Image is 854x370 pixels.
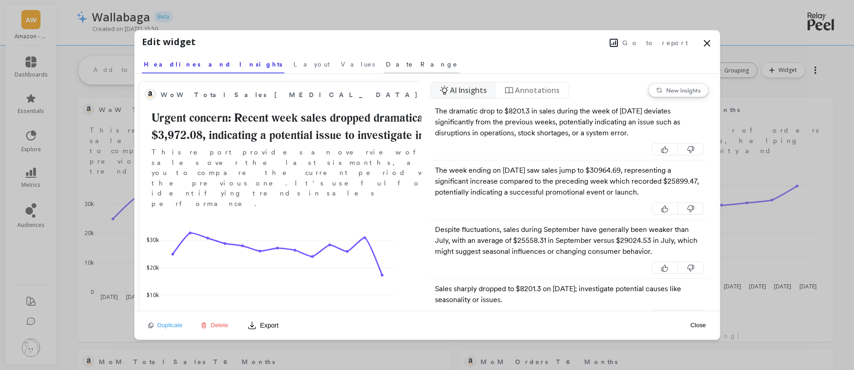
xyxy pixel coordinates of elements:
[147,91,154,98] img: api.amazon.svg
[648,83,708,97] button: New insights
[198,321,231,329] button: Delete
[607,37,691,49] button: Go to report
[161,88,463,101] span: WoW Total Sales T3 Months
[386,60,458,69] span: Date Range
[211,322,228,329] span: Delete
[622,38,688,47] span: Go to report
[666,87,701,94] span: New insights
[293,60,330,69] span: Layout
[435,283,704,305] p: Sales sharply dropped to $8201.3 on [DATE]; investigate potential causes like seasonality or issues.
[142,35,196,49] h1: Edit widget
[148,323,154,328] img: duplicate icon
[146,321,186,329] button: Duplicate
[435,106,704,139] p: The dramatic drop to $8201.3 in sales during the week of [DATE] deviates significantly from the p...
[435,165,704,198] p: The week ending on [DATE] saw sales jump to $30964.69, representing a significant increase compar...
[157,322,183,329] span: Duplicate
[145,147,492,209] p: This report provides an overview of total sales over the last six months, allowing you to compare...
[435,224,704,257] p: Despite fluctuations, sales during September have generally been weaker than July, with an averag...
[161,90,460,100] span: WoW Total Sales [MEDICAL_DATA] Months
[142,52,713,73] nav: Tabs
[144,60,283,69] span: Headlines and Insights
[515,85,560,96] span: Annotations
[145,109,492,144] h2: Urgent concern: Recent week sales dropped dramatically to $3,972.08, indicating a potential issue...
[687,321,708,329] button: Close
[450,85,487,96] span: AI Insights
[341,60,375,69] span: Values
[244,318,282,333] button: Export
